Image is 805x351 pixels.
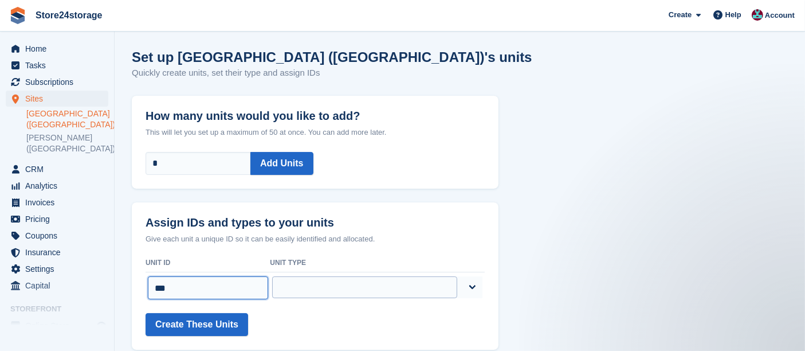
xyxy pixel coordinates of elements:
[669,9,692,21] span: Create
[25,244,94,260] span: Insurance
[26,108,108,130] a: [GEOGRAPHIC_DATA] ([GEOGRAPHIC_DATA])
[6,57,108,73] a: menu
[765,10,795,21] span: Account
[25,194,94,210] span: Invoices
[25,261,94,277] span: Settings
[9,7,26,24] img: stora-icon-8386f47178a22dfd0bd8f6a31ec36ba5ce8667c1dd55bd0f319d3a0aa187defe.svg
[95,319,108,333] a: Preview store
[6,261,108,277] a: menu
[10,303,114,315] span: Storefront
[6,211,108,227] a: menu
[6,194,108,210] a: menu
[752,9,763,21] img: George
[6,178,108,194] a: menu
[25,211,94,227] span: Pricing
[146,96,485,123] label: How many units would you like to add?
[146,216,334,229] strong: Assign IDs and types to your units
[146,254,270,272] th: Unit ID
[31,6,107,25] a: Store24storage
[6,228,108,244] a: menu
[25,318,94,334] span: Online Store
[132,67,498,80] p: Quickly create units, set their type and assign IDs
[6,278,108,294] a: menu
[25,228,94,244] span: Coupons
[25,91,94,107] span: Sites
[6,41,108,57] a: menu
[25,74,94,90] span: Subscriptions
[6,244,108,260] a: menu
[25,57,94,73] span: Tasks
[6,318,108,334] a: menu
[146,233,485,245] p: Give each unit a unique ID so it can be easily identified and allocated.
[26,132,108,154] a: [PERSON_NAME] ([GEOGRAPHIC_DATA])
[146,127,485,138] p: This will let you set up a maximum of 50 at once. You can add more later.
[132,49,532,65] h1: Set up [GEOGRAPHIC_DATA] ([GEOGRAPHIC_DATA])'s units
[25,278,94,294] span: Capital
[25,41,94,57] span: Home
[270,254,485,272] th: Unit Type
[250,152,313,175] button: Add Units
[725,9,741,21] span: Help
[6,161,108,177] a: menu
[25,178,94,194] span: Analytics
[6,91,108,107] a: menu
[25,161,94,177] span: CRM
[146,313,248,336] button: Create These Units
[6,74,108,90] a: menu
